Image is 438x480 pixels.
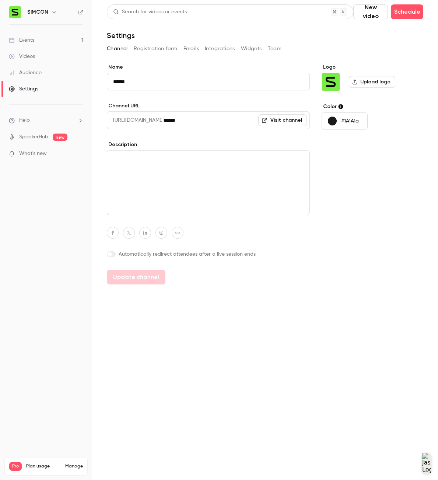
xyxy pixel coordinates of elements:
[183,43,199,55] button: Emails
[107,43,128,55] button: Channel
[65,463,83,469] a: Manage
[341,117,359,125] p: #1A1A1a
[107,102,310,110] label: Channel URL
[9,6,21,18] img: SIMCON
[19,133,48,141] a: SpeakerHub
[353,4,388,19] button: New video
[107,141,310,148] label: Description
[322,63,423,71] label: Logo
[322,112,368,130] button: #1A1A1a
[322,73,340,91] img: SIMCON
[322,63,423,91] section: Logo
[107,251,310,258] label: Automatically redirect attendees after a live session ends
[9,37,34,44] div: Events
[322,103,423,110] label: Color
[19,117,30,124] span: Help
[9,85,38,93] div: Settings
[391,4,423,19] button: Schedule
[107,111,164,129] span: [URL][DOMAIN_NAME]
[9,69,42,76] div: Audience
[107,31,135,40] h1: Settings
[19,150,47,158] span: What's new
[205,43,235,55] button: Integrations
[26,463,61,469] span: Plan usage
[268,43,282,55] button: Team
[9,462,22,471] span: Pro
[241,43,262,55] button: Widgets
[27,8,48,16] h6: SIMCON
[107,63,310,71] label: Name
[9,53,35,60] div: Videos
[113,8,187,16] div: Search for videos or events
[53,134,67,141] span: new
[258,114,307,126] a: Visit channel
[9,117,83,124] li: help-dropdown-opener
[349,76,395,88] label: Upload logo
[134,43,178,55] button: Registration form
